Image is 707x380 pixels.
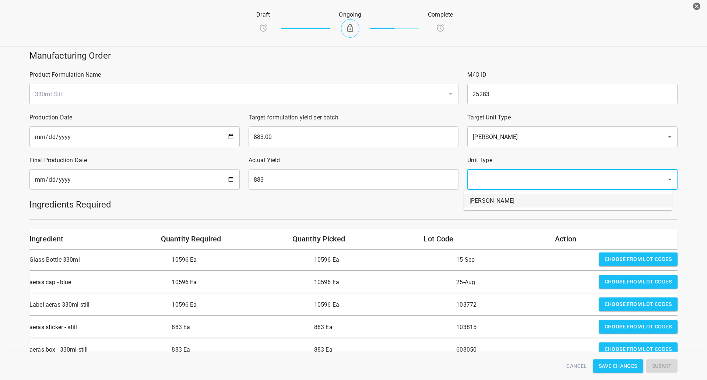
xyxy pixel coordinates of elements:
p: Label aeras 330ml still [29,297,166,312]
button: Save Changes [593,359,643,373]
button: Open [665,132,675,142]
button: Choose from lot codes [599,252,678,266]
h6: Action [555,233,678,245]
button: Choose from lot codes [599,275,678,289]
p: aeras box - 330ml still [29,342,166,357]
p: 608050 [456,342,592,357]
h5: Ingredients Required [29,199,678,210]
p: 883 Ea [172,342,308,357]
h6: Quantity Required [161,233,284,245]
p: Unit Type [467,156,678,165]
h6: Ingredient [29,233,152,245]
p: 10596 Ea [172,297,308,312]
p: Ongoing [339,10,361,19]
span: Choose from lot codes [605,300,672,309]
p: 883 Ea [172,320,308,335]
button: Close [665,174,675,185]
span: Save Changes [599,362,637,371]
p: 103815 [456,320,592,335]
li: [PERSON_NAME] [464,194,672,208]
h6: Quantity Picked [292,233,415,245]
p: 103772 [456,297,592,312]
span: Choose from lot codes [605,322,672,331]
p: 10596 Ea [314,297,450,312]
p: Actual Yield [249,156,459,165]
h6: Lot Code [423,233,546,245]
h5: Manufacturing Order [29,50,678,62]
p: 15-Sep [456,252,592,267]
p: aeras cap - blue [29,275,166,290]
p: M/O ID [467,70,678,79]
p: 10596 Ea [172,252,308,267]
p: Glass Bottle 330ml [29,252,166,267]
p: Production Date [29,113,240,122]
p: 883 Ea [314,342,450,357]
p: Product Formulation Name [29,70,458,79]
p: Complete [428,10,453,19]
p: 10596 Ea [172,275,308,290]
button: Cancel [563,359,590,373]
p: Target Unit Type [467,113,678,122]
p: 883 Ea [314,320,450,335]
span: Cancel [566,362,587,371]
p: aeras sticker - still [29,320,166,335]
button: Choose from lot codes [599,342,678,356]
p: Target formulation yield per batch [249,113,459,122]
p: Final Production Date [29,156,240,165]
button: Choose from lot codes [599,320,678,334]
button: Choose from lot codes [599,297,678,311]
p: 10596 Ea [314,252,450,267]
span: Choose from lot codes [605,345,672,354]
span: Choose from lot codes [605,277,672,286]
p: Draft [254,10,272,19]
p: 25-Aug [456,275,592,290]
p: 10596 Ea [314,275,450,290]
span: Choose from lot codes [605,255,672,264]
